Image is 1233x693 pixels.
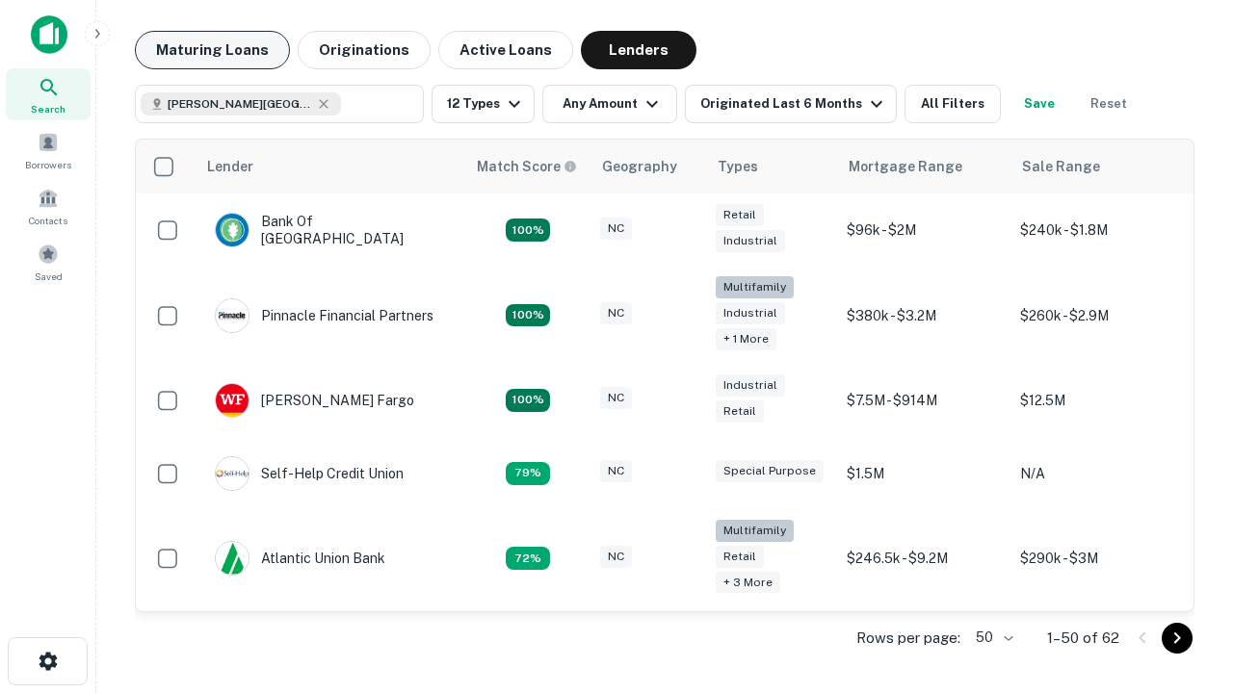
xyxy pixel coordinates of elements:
[465,140,590,193] th: Capitalize uses an advanced AI algorithm to match your search with the best lender. The match sco...
[600,218,632,240] div: NC
[31,101,66,116] span: Search
[600,302,632,324] div: NC
[215,383,414,418] div: [PERSON_NAME] Fargo
[6,236,91,288] a: Saved
[506,389,550,412] div: Matching Properties: 15, hasApolloMatch: undefined
[716,572,780,594] div: + 3 more
[1010,267,1184,364] td: $260k - $2.9M
[716,400,764,423] div: Retail
[716,328,776,350] div: + 1 more
[477,156,573,177] h6: Match Score
[207,155,253,178] div: Lender
[432,85,535,123] button: 12 Types
[1010,140,1184,193] th: Sale Range
[837,193,1010,267] td: $96k - $2M
[506,304,550,327] div: Matching Properties: 25, hasApolloMatch: undefined
[438,31,573,69] button: Active Loans
[168,95,312,113] span: [PERSON_NAME][GEOGRAPHIC_DATA], [GEOGRAPHIC_DATA]
[1010,606,1184,680] td: $480k - $3.1M
[837,267,1010,364] td: $380k - $3.2M
[968,624,1016,652] div: 50
[35,269,63,284] span: Saved
[25,157,71,172] span: Borrowers
[716,302,785,324] div: Industrial
[506,218,550,242] div: Matching Properties: 14, hasApolloMatch: undefined
[590,140,706,193] th: Geography
[600,460,632,482] div: NC
[600,546,632,568] div: NC
[542,85,677,123] button: Any Amount
[716,520,794,542] div: Multifamily
[6,180,91,232] a: Contacts
[506,462,550,485] div: Matching Properties: 11, hasApolloMatch: undefined
[706,140,837,193] th: Types
[718,155,758,178] div: Types
[837,510,1010,607] td: $246.5k - $9.2M
[1022,155,1100,178] div: Sale Range
[6,68,91,120] a: Search
[716,276,794,298] div: Multifamily
[837,364,1010,437] td: $7.5M - $914M
[1010,437,1184,510] td: N/A
[837,437,1010,510] td: $1.5M
[216,384,249,417] img: picture
[700,92,888,115] div: Originated Last 6 Months
[1010,364,1184,437] td: $12.5M
[837,606,1010,680] td: $200k - $3.3M
[1078,85,1140,123] button: Reset
[29,213,67,228] span: Contacts
[600,387,632,409] div: NC
[716,460,824,482] div: Special Purpose
[905,85,1001,123] button: All Filters
[716,204,764,226] div: Retail
[215,541,385,576] div: Atlantic Union Bank
[716,230,785,252] div: Industrial
[602,155,677,178] div: Geography
[856,627,960,650] p: Rows per page:
[1010,193,1184,267] td: $240k - $1.8M
[849,155,962,178] div: Mortgage Range
[216,299,249,332] img: picture
[506,547,550,570] div: Matching Properties: 10, hasApolloMatch: undefined
[716,546,764,568] div: Retail
[216,542,249,575] img: picture
[6,124,91,176] a: Borrowers
[215,298,433,333] div: Pinnacle Financial Partners
[135,31,290,69] button: Maturing Loans
[1137,539,1233,631] iframe: Chat Widget
[1009,85,1070,123] button: Save your search to get updates of matches that match your search criteria.
[31,15,67,54] img: capitalize-icon.png
[685,85,897,123] button: Originated Last 6 Months
[216,457,249,490] img: picture
[298,31,431,69] button: Originations
[196,140,465,193] th: Lender
[581,31,696,69] button: Lenders
[837,140,1010,193] th: Mortgage Range
[215,213,446,247] div: Bank Of [GEOGRAPHIC_DATA]
[216,214,249,246] img: picture
[1162,623,1193,654] button: Go to next page
[1010,510,1184,607] td: $290k - $3M
[1047,627,1119,650] p: 1–50 of 62
[215,456,404,491] div: Self-help Credit Union
[477,156,577,177] div: Capitalize uses an advanced AI algorithm to match your search with the best lender. The match sco...
[716,374,785,397] div: Industrial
